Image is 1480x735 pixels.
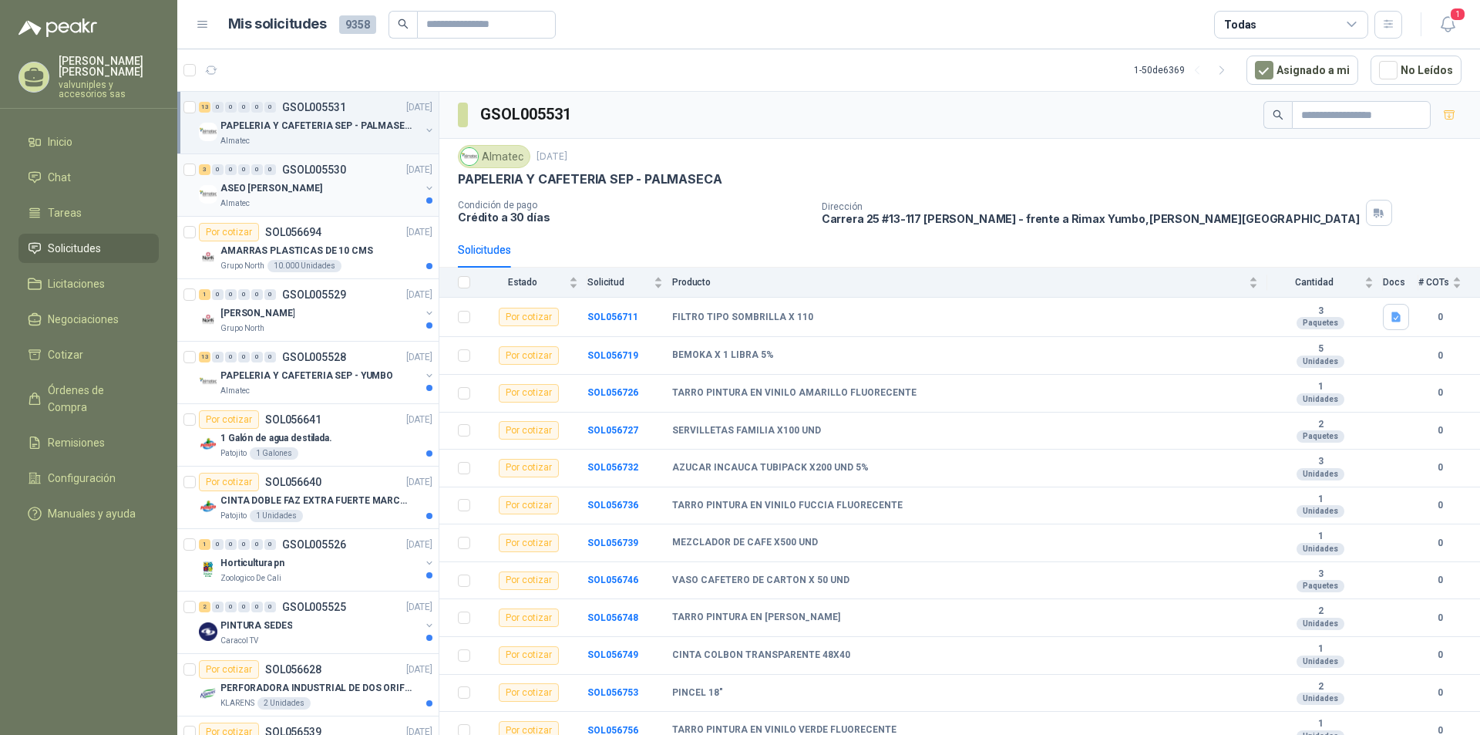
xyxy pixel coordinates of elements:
[672,537,818,549] b: MEZCLADOR DE CAFE X500 UND
[406,538,432,552] p: [DATE]
[199,473,259,491] div: Por cotizar
[18,499,159,528] a: Manuales y ayuda
[267,260,341,272] div: 10.000 Unidades
[199,185,217,204] img: Company Logo
[1418,648,1461,663] b: 0
[1224,16,1256,33] div: Todas
[1297,656,1344,668] div: Unidades
[48,470,116,487] span: Configuración
[199,497,217,516] img: Company Logo
[177,404,439,467] a: Por cotizarSOL056641[DATE] Company Logo1 Galón de agua destilada.Patojito1 Galones
[199,348,436,397] a: 13 0 0 0 0 0 GSOL005528[DATE] Company LogoPAPELERIA Y CAFETERIA SEP - YUMBOAlmatec
[1267,718,1374,730] b: 1
[212,602,224,612] div: 0
[406,288,432,302] p: [DATE]
[18,428,159,457] a: Remisiones
[18,198,159,228] a: Tareas
[587,425,638,436] a: SOL056727
[1297,618,1344,630] div: Unidades
[406,413,432,427] p: [DATE]
[257,697,311,710] div: 2 Unidades
[48,346,83,363] span: Cotizar
[1383,268,1418,298] th: Docs
[199,410,259,429] div: Por cotizar
[251,164,263,175] div: 0
[59,56,159,77] p: [PERSON_NAME] [PERSON_NAME]
[251,539,263,550] div: 0
[220,494,412,508] p: CINTA DOBLE FAZ EXTRA FUERTE MARCA:3M
[458,145,530,168] div: Almatec
[212,102,224,113] div: 0
[499,683,559,702] div: Por cotizar
[282,352,346,362] p: GSOL005528
[48,169,71,186] span: Chat
[1297,543,1344,555] div: Unidades
[587,575,638,585] a: SOL056746
[499,646,559,665] div: Por cotizar
[672,575,849,587] b: VASO CAFETERO DE CARTON X 50 UND
[220,697,254,710] p: KLARENS
[1418,536,1461,551] b: 0
[499,346,559,365] div: Por cotizar
[499,421,559,440] div: Por cotizar
[225,102,237,113] div: 0
[1267,456,1374,468] b: 3
[199,435,217,453] img: Company Logo
[499,459,559,477] div: Por cotizar
[199,622,217,641] img: Company Logo
[199,160,436,210] a: 3 0 0 0 0 0 GSOL005530[DATE] Company LogoASEO [PERSON_NAME]Almatec
[225,352,237,362] div: 0
[1267,681,1374,693] b: 2
[339,15,376,34] span: 9358
[18,376,159,422] a: Órdenes de Compra
[225,602,237,612] div: 0
[220,556,284,571] p: Horticultura pn
[264,164,276,175] div: 0
[587,268,672,298] th: Solicitud
[822,201,1360,212] p: Dirección
[220,135,250,147] p: Almatec
[1297,356,1344,368] div: Unidades
[1434,11,1461,39] button: 1
[587,312,638,322] b: SOL056711
[48,505,136,522] span: Manuales y ayuda
[18,19,97,37] img: Logo peakr
[199,102,210,113] div: 13
[1267,643,1374,656] b: 1
[1267,494,1374,506] b: 1
[822,212,1360,225] p: Carrera 25 #13-117 [PERSON_NAME] - frente a Rimax Yumbo , [PERSON_NAME][GEOGRAPHIC_DATA]
[406,100,432,115] p: [DATE]
[587,500,638,511] a: SOL056736
[480,103,573,126] h3: GSOL005531
[220,306,294,321] p: [PERSON_NAME]
[587,612,638,623] a: SOL056748
[238,164,250,175] div: 0
[458,211,809,224] p: Crédito a 30 días
[199,289,210,300] div: 1
[406,350,432,365] p: [DATE]
[499,308,559,326] div: Por cotizar
[499,534,559,552] div: Por cotizar
[264,539,276,550] div: 0
[587,462,638,473] a: SOL056732
[199,602,210,612] div: 2
[1297,505,1344,518] div: Unidades
[220,431,332,446] p: 1 Galón de agua destilada.
[1418,423,1461,438] b: 0
[177,654,439,716] a: Por cotizarSOL056628[DATE] Company LogoPERFORADORA INDUSTRIAL DE DOS ORIFICIOSKLARENS2 Unidades
[1418,460,1461,475] b: 0
[1267,381,1374,393] b: 1
[1371,56,1461,85] button: No Leídos
[282,289,346,300] p: GSOL005529
[238,602,250,612] div: 0
[282,164,346,175] p: GSOL005530
[225,289,237,300] div: 0
[48,204,82,221] span: Tareas
[1418,611,1461,625] b: 0
[18,234,159,263] a: Solicitudes
[672,312,813,324] b: FILTRO TIPO SOMBRILLA X 110
[48,382,144,416] span: Órdenes de Compra
[1418,349,1461,363] b: 0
